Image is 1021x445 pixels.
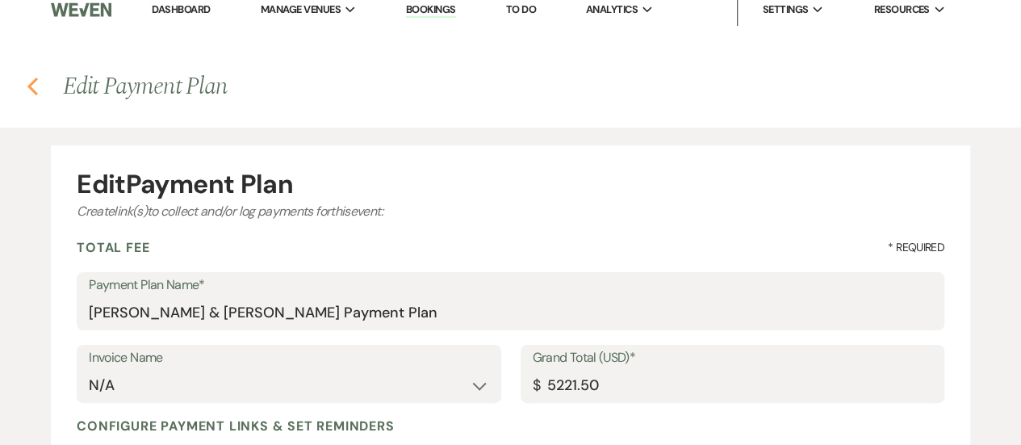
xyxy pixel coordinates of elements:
h4: Configure payment links & set reminders [77,418,394,435]
span: Manage Venues [261,2,341,18]
span: Settings [762,2,808,18]
a: To Do [506,2,536,16]
span: * Required [888,239,944,256]
a: Dashboard [152,2,210,16]
div: Create link(s) to collect and/or log payments for this event: [77,202,944,221]
span: Resources [873,2,929,18]
span: Analytics [586,2,638,18]
div: Edit Payment Plan [77,171,944,197]
label: Grand Total (USD)* [533,346,932,370]
label: Invoice Name [89,346,488,370]
label: Payment Plan Name* [89,274,932,297]
div: $ [533,375,540,397]
span: Edit Payment Plan [63,68,228,105]
a: Bookings [406,2,456,18]
h4: Total Fee [77,239,149,256]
